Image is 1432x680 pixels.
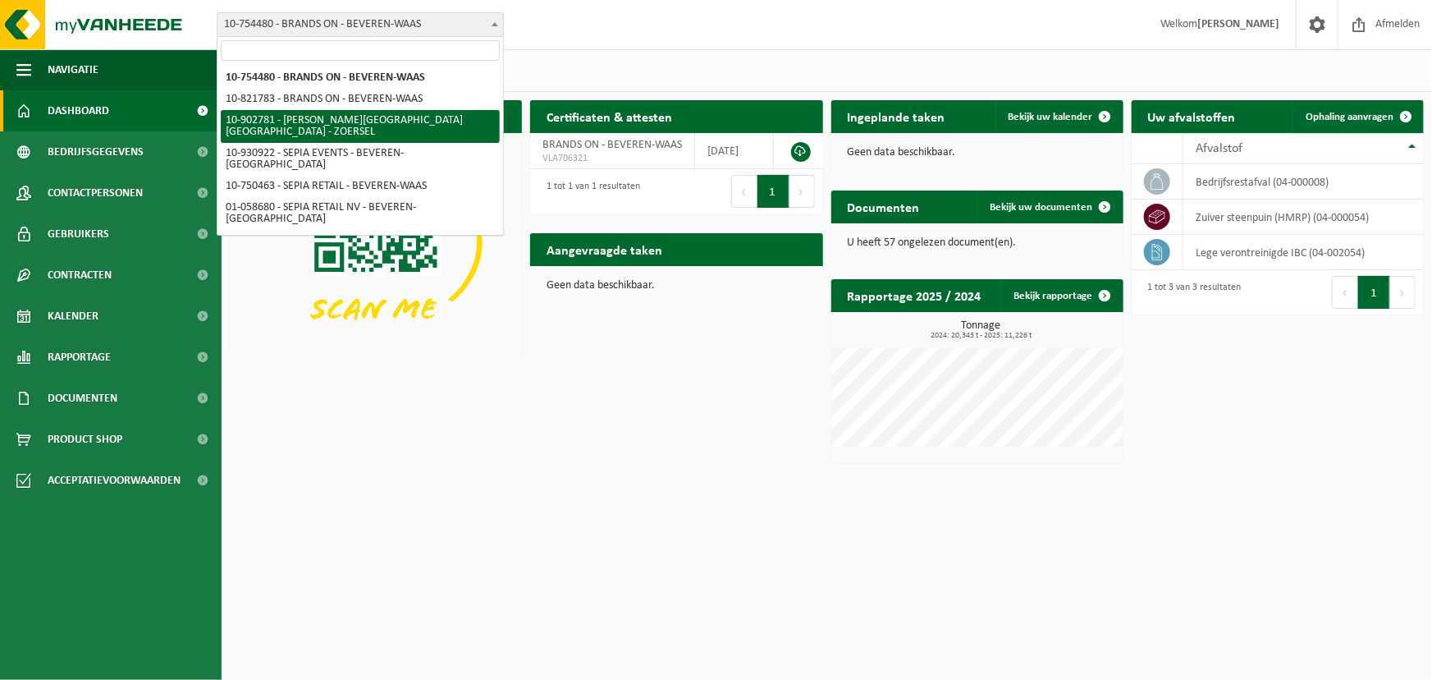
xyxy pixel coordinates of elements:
span: Rapportage [48,337,111,378]
td: Lege verontreinigde IBC (04-002054) [1183,235,1424,270]
span: 10-754480 - BRANDS ON - BEVEREN-WAAS [217,13,503,36]
div: 1 tot 3 van 3 resultaten [1140,274,1242,310]
span: Kalender [48,296,98,337]
h2: Ingeplande taken [831,100,962,132]
button: 1 [757,175,789,208]
span: Bekijk uw documenten [991,202,1093,213]
span: Contactpersonen [48,172,143,214]
h2: Aangevraagde taken [530,233,679,265]
span: Product Shop [48,419,122,460]
li: 10-821783 - BRANDS ON - BEVEREN-WAAS [221,89,500,110]
td: bedrijfsrestafval (04-000008) [1183,164,1424,200]
li: 01-058680 - SEPIA RETAIL NV - BEVEREN-[GEOGRAPHIC_DATA] [221,197,500,230]
h2: Documenten [831,191,936,223]
span: 2024: 20,343 t - 2025: 11,226 t [840,332,1123,340]
span: Contracten [48,255,112,296]
img: Download de VHEPlus App [230,133,522,352]
span: Gebruikers [48,214,109,255]
button: Next [1390,276,1416,309]
button: Previous [1332,276,1358,309]
span: 10-754480 - BRANDS ON - BEVEREN-WAAS [217,12,504,37]
h3: Tonnage [840,320,1123,340]
h2: Rapportage 2025 / 2024 [831,279,998,311]
span: Documenten [48,378,117,419]
span: VLA706321 [542,152,682,165]
td: [DATE] [695,133,774,169]
li: 10-750463 - SEPIA RETAIL - BEVEREN-WAAS [221,176,500,197]
li: 10-918625 - [PERSON_NAME][GEOGRAPHIC_DATA] - [GEOGRAPHIC_DATA] - [GEOGRAPHIC_DATA]-[GEOGRAPHIC_DATA] [221,230,500,274]
span: Navigatie [48,49,98,90]
button: Next [789,175,815,208]
div: 1 tot 1 van 1 resultaten [538,173,640,209]
h2: Uw afvalstoffen [1132,100,1252,132]
span: Dashboard [48,90,109,131]
span: Bedrijfsgegevens [48,131,144,172]
span: Ophaling aanvragen [1306,112,1393,122]
li: 10-930922 - SEPIA EVENTS - BEVEREN-[GEOGRAPHIC_DATA] [221,143,500,176]
span: Acceptatievoorwaarden [48,460,181,501]
p: Geen data beschikbaar. [547,280,806,292]
button: 1 [1358,276,1390,309]
button: Previous [731,175,757,208]
span: Bekijk uw kalender [1009,112,1093,122]
span: BRANDS ON - BEVEREN-WAAS [542,139,682,151]
a: Bekijk uw documenten [977,191,1122,223]
span: Afvalstof [1196,142,1242,155]
strong: [PERSON_NAME] [1197,18,1279,30]
td: zuiver steenpuin (HMRP) (04-000054) [1183,200,1424,235]
a: Ophaling aanvragen [1292,100,1422,133]
p: Geen data beschikbaar. [848,147,1107,159]
a: Bekijk uw kalender [995,100,1122,133]
h2: Certificaten & attesten [530,100,689,132]
li: 10-754480 - BRANDS ON - BEVEREN-WAAS [221,67,500,89]
li: 10-902781 - [PERSON_NAME][GEOGRAPHIC_DATA] [GEOGRAPHIC_DATA] - ZOERSEL [221,110,500,143]
a: Bekijk rapportage [1001,279,1122,312]
p: U heeft 57 ongelezen document(en). [848,237,1107,249]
